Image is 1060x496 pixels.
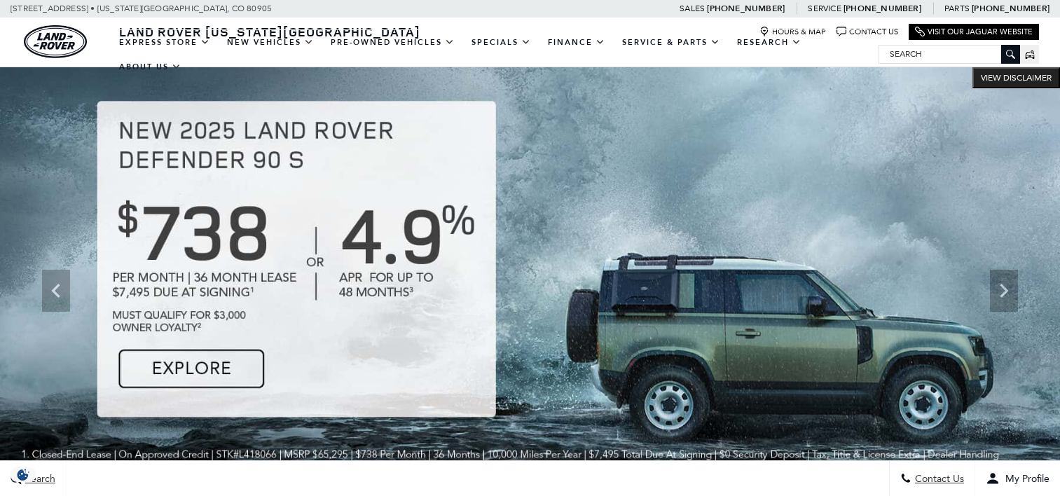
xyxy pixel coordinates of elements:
[915,27,1033,37] a: Visit Our Jaguar Website
[42,270,70,312] div: Previous
[680,4,705,13] span: Sales
[808,4,841,13] span: Service
[981,72,1052,83] span: VIEW DISCLAIMER
[972,67,1060,88] button: VIEW DISCLAIMER
[322,30,463,55] a: Pre-Owned Vehicles
[990,270,1018,312] div: Next
[729,30,810,55] a: Research
[879,46,1019,62] input: Search
[944,4,970,13] span: Parts
[539,30,614,55] a: Finance
[7,467,39,482] img: Opt-Out Icon
[24,25,87,58] img: Land Rover
[837,27,898,37] a: Contact Us
[7,467,39,482] section: Click to Open Cookie Consent Modal
[759,27,826,37] a: Hours & Map
[463,30,539,55] a: Specials
[975,461,1060,496] button: Open user profile menu
[111,30,219,55] a: EXPRESS STORE
[111,30,879,79] nav: Main Navigation
[119,23,420,40] span: Land Rover [US_STATE][GEOGRAPHIC_DATA]
[111,55,190,79] a: About Us
[614,30,729,55] a: Service & Parts
[219,30,322,55] a: New Vehicles
[24,25,87,58] a: land-rover
[11,4,272,13] a: [STREET_ADDRESS] • [US_STATE][GEOGRAPHIC_DATA], CO 80905
[972,3,1049,14] a: [PHONE_NUMBER]
[707,3,785,14] a: [PHONE_NUMBER]
[911,473,964,485] span: Contact Us
[111,23,429,40] a: Land Rover [US_STATE][GEOGRAPHIC_DATA]
[844,3,921,14] a: [PHONE_NUMBER]
[1000,473,1049,485] span: My Profile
